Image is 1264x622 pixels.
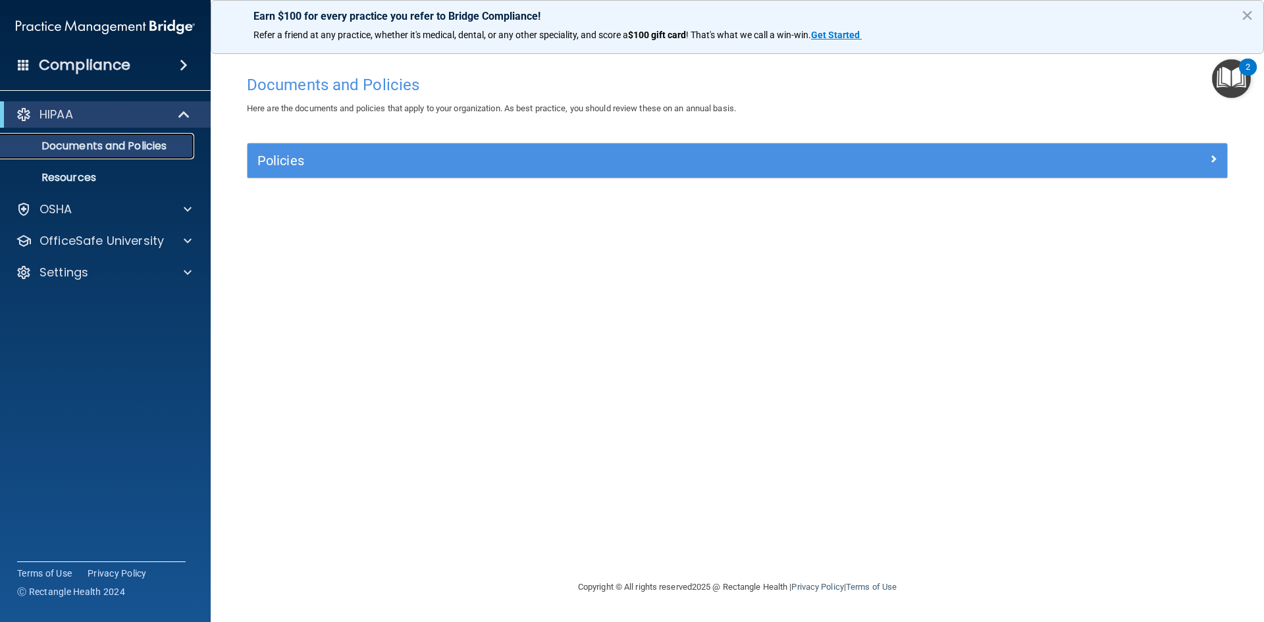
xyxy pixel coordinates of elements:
[39,56,130,74] h4: Compliance
[16,201,192,217] a: OSHA
[39,265,88,280] p: Settings
[497,566,978,608] div: Copyright © All rights reserved 2025 @ Rectangle Health | |
[257,153,972,168] h5: Policies
[1241,5,1253,26] button: Close
[811,30,860,40] strong: Get Started
[253,10,1221,22] p: Earn $100 for every practice you refer to Bridge Compliance!
[1246,67,1250,84] div: 2
[1212,59,1251,98] button: Open Resource Center, 2 new notifications
[17,567,72,580] a: Terms of Use
[17,585,125,598] span: Ⓒ Rectangle Health 2024
[39,201,72,217] p: OSHA
[846,582,897,592] a: Terms of Use
[9,171,188,184] p: Resources
[686,30,811,40] span: ! That's what we call a win-win.
[16,14,195,40] img: PMB logo
[628,30,686,40] strong: $100 gift card
[247,76,1228,93] h4: Documents and Policies
[88,567,147,580] a: Privacy Policy
[253,30,628,40] span: Refer a friend at any practice, whether it's medical, dental, or any other speciality, and score a
[39,107,73,122] p: HIPAA
[16,107,191,122] a: HIPAA
[247,103,736,113] span: Here are the documents and policies that apply to your organization. As best practice, you should...
[9,140,188,153] p: Documents and Policies
[16,265,192,280] a: Settings
[16,233,192,249] a: OfficeSafe University
[39,233,164,249] p: OfficeSafe University
[811,30,862,40] a: Get Started
[257,150,1217,171] a: Policies
[791,582,843,592] a: Privacy Policy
